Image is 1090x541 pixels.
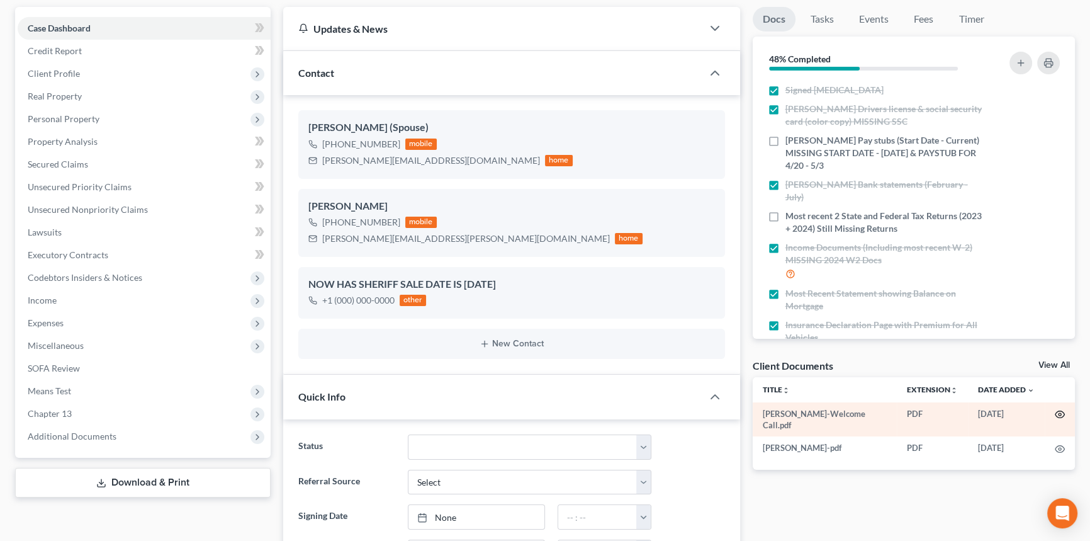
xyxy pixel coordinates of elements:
[28,181,132,192] span: Unsecured Priority Claims
[28,431,116,441] span: Additional Documents
[28,249,108,260] span: Executory Contracts
[785,210,984,235] span: Most recent 2 State and Federal Tax Returns (2023 + 2024) Still Missing Returns
[28,272,142,283] span: Codebtors Insiders & Notices
[322,232,610,245] div: [PERSON_NAME][EMAIL_ADDRESS][PERSON_NAME][DOMAIN_NAME]
[308,199,715,214] div: [PERSON_NAME]
[1047,498,1077,528] div: Open Intercom Messenger
[298,390,346,402] span: Quick Info
[785,134,984,172] span: [PERSON_NAME] Pay stubs (Start Date - Current) MISSING START DATE - [DATE] & PAYSTUB FOR 4/20 - 5/3
[28,363,80,373] span: SOFA Review
[292,435,402,460] label: Status
[18,130,271,153] a: Property Analysis
[785,287,984,312] span: Most Recent Statement showing Balance on Mortgage
[28,68,80,79] span: Client Profile
[785,178,984,203] span: [PERSON_NAME] Bank statements (February - July)
[949,7,994,31] a: Timer
[28,45,82,56] span: Credit Report
[1038,361,1070,370] a: View All
[298,22,687,35] div: Updates & News
[28,136,98,147] span: Property Analysis
[753,359,833,372] div: Client Documents
[292,470,402,495] label: Referral Source
[28,295,57,305] span: Income
[785,319,984,344] span: Insurance Declaration Page with Premium for All Vehicles
[904,7,944,31] a: Fees
[897,402,968,437] td: PDF
[769,54,831,64] strong: 48% Completed
[28,159,88,169] span: Secured Claims
[753,7,795,31] a: Docs
[28,340,84,351] span: Miscellaneous
[322,294,395,307] div: +1 (000) 000-0000
[907,385,958,394] a: Extensionunfold_more
[763,385,790,394] a: Titleunfold_more
[28,385,71,396] span: Means Test
[785,103,984,128] span: [PERSON_NAME] Drivers license & social security card (color copy) MISSING SSC
[308,339,715,349] button: New Contact
[308,277,715,292] div: NOW HAS SHERIFF SALE DATE IS [DATE]
[28,408,72,419] span: Chapter 13
[28,113,99,124] span: Personal Property
[28,91,82,101] span: Real Property
[978,385,1035,394] a: Date Added expand_more
[400,295,426,306] div: other
[18,357,271,380] a: SOFA Review
[28,317,64,328] span: Expenses
[28,227,62,237] span: Lawsuits
[408,505,544,529] a: None
[18,17,271,40] a: Case Dashboard
[292,504,402,530] label: Signing Date
[753,436,897,459] td: [PERSON_NAME]-pdf
[405,217,437,228] div: mobile
[782,387,790,394] i: unfold_more
[18,176,271,198] a: Unsecured Priority Claims
[18,40,271,62] a: Credit Report
[968,436,1045,459] td: [DATE]
[897,436,968,459] td: PDF
[785,84,884,96] span: Signed [MEDICAL_DATA]
[18,153,271,176] a: Secured Claims
[753,402,897,437] td: [PERSON_NAME]-Welcome Call.pdf
[18,198,271,221] a: Unsecured Nonpriority Claims
[545,155,573,166] div: home
[849,7,899,31] a: Events
[308,120,715,135] div: [PERSON_NAME] (Spouse)
[405,139,437,150] div: mobile
[298,67,334,79] span: Contact
[28,204,148,215] span: Unsecured Nonpriority Claims
[558,505,638,529] input: -- : --
[18,244,271,266] a: Executory Contracts
[322,216,400,229] div: [PHONE_NUMBER]
[801,7,844,31] a: Tasks
[15,468,271,498] a: Download & Print
[1027,387,1035,394] i: expand_more
[968,402,1045,437] td: [DATE]
[28,23,91,33] span: Case Dashboard
[785,241,984,266] span: Income Documents (Including most recent W-2) MISSING 2024 W2 Docs
[615,233,643,244] div: home
[322,154,540,167] div: [PERSON_NAME][EMAIL_ADDRESS][DOMAIN_NAME]
[950,387,958,394] i: unfold_more
[322,138,400,151] div: [PHONE_NUMBER]
[18,221,271,244] a: Lawsuits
